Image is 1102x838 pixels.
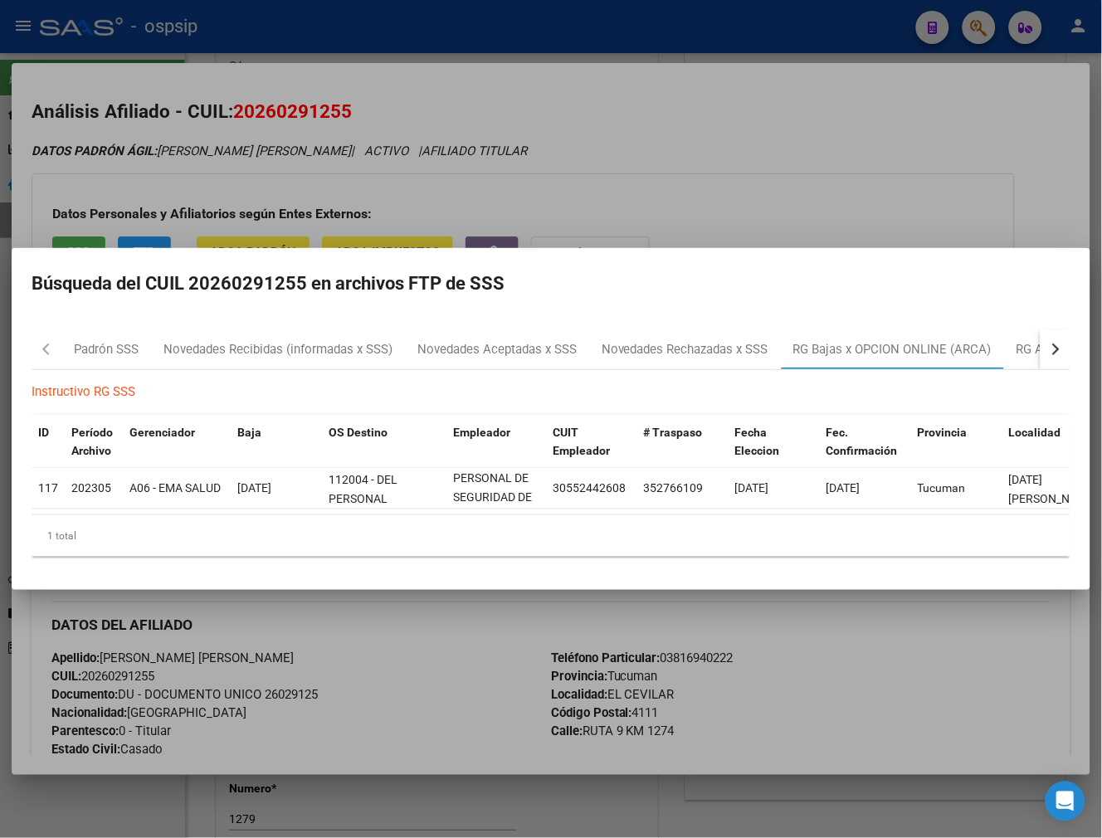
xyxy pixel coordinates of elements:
[826,426,898,458] span: Fec. Confirmación
[163,340,393,359] div: Novedades Recibidas (informadas x SSS)
[453,426,510,439] span: Empleador
[1046,782,1085,821] div: Open Intercom Messenger
[322,415,446,470] datatable-header-cell: OS Destino
[231,415,322,470] datatable-header-cell: Baja
[911,415,1002,470] datatable-header-cell: Provincia
[329,473,419,562] span: 112004 - DEL PERSONAL SUPERIOR MERCEDES BENZ ARGENTINA
[793,340,992,359] div: RG Bajas x OPCION ONLINE (ARCA)
[123,415,231,470] datatable-header-cell: Gerenciador
[32,415,65,470] datatable-header-cell: ID
[32,515,1070,557] div: 1 total
[553,481,626,495] span: 30552442608
[446,415,546,470] datatable-header-cell: Empleador
[32,384,135,399] a: Instructivo RG SSS
[644,481,704,495] span: 352766109
[553,426,610,458] span: CUIT Empleador
[918,481,966,495] span: Tucuman
[546,415,637,470] datatable-header-cell: CUIT Empleador
[237,479,315,498] div: [DATE]
[644,426,703,439] span: # Traspaso
[1002,415,1094,470] datatable-header-cell: Localidad
[602,340,768,359] div: Novedades Rechazadas x SSS
[32,268,1070,300] h2: Búsqueda del CUIL 20260291255 en archivos FTP de SSS
[237,426,261,439] span: Baja
[329,426,388,439] span: OS Destino
[918,426,968,439] span: Provincia
[71,481,111,495] span: 202305
[826,481,861,495] span: [DATE]
[453,450,539,506] div: UNION PERSONAL DE SEGURIDAD DE
[417,340,577,359] div: Novedades Aceptadas x SSS
[74,340,139,359] div: Padrón SSS
[71,426,113,458] span: Período Archivo
[129,481,221,495] span: A06 - EMA SALUD
[735,481,769,495] span: [DATE]
[38,481,71,495] span: 11740
[65,415,123,470] datatable-header-cell: Período Archivo
[38,426,49,439] span: ID
[729,415,820,470] datatable-header-cell: Fecha Eleccion
[1009,426,1061,439] span: Localidad
[735,426,780,458] span: Fecha Eleccion
[820,415,911,470] datatable-header-cell: Fec. Confirmación
[637,415,729,470] datatable-header-cell: # Traspaso
[129,426,195,439] span: Gerenciador
[1009,473,1098,524] span: SAN MIGUEL DE TUCUMAN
